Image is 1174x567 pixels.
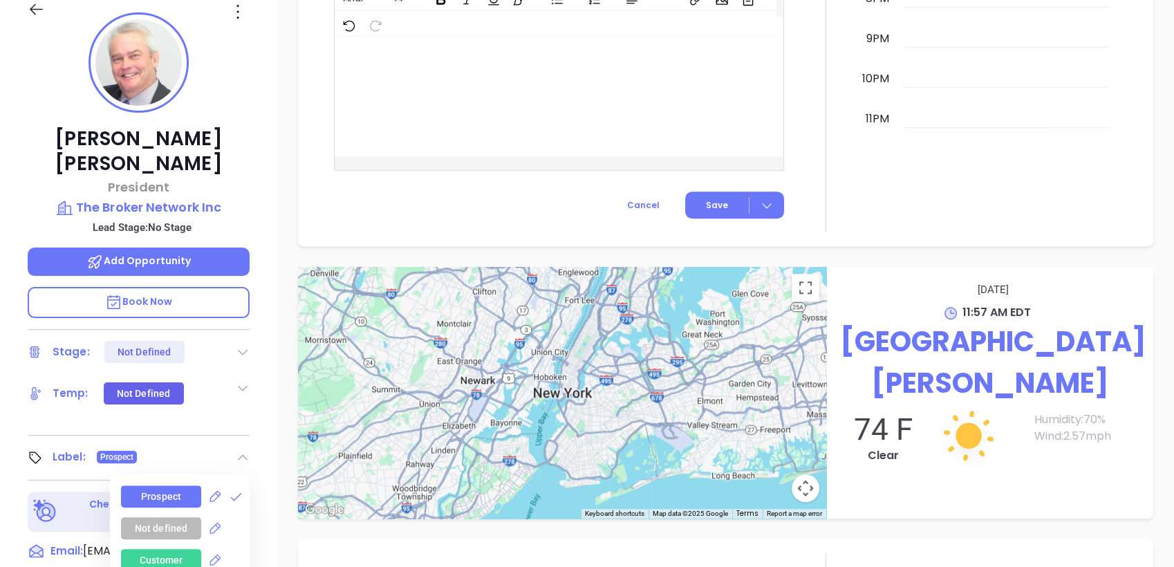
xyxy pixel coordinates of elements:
a: Open this area in Google Maps (opens a new window) [301,501,347,519]
button: Map camera controls [792,474,819,502]
span: Book Now [105,295,173,308]
div: 9pm [864,30,892,47]
span: Prospect [100,449,134,465]
div: 10pm [859,71,892,87]
p: Check for Binox AI Data Enrichment [59,497,240,526]
img: Ai-Enrich-DaqCidB-.svg [33,499,57,523]
button: Keyboard shortcuts [585,509,644,519]
div: Not Defined [117,382,170,405]
span: [EMAIL_ADDRESS][DOMAIN_NAME] [83,543,228,559]
span: Redo [362,12,386,35]
span: Map data ©2025 Google [653,510,728,517]
span: Cancel [627,199,660,211]
div: Not defined [135,517,187,539]
span: 11:57 AM EDT [962,304,1030,320]
div: Prospect [141,485,181,508]
a: The Broker Network Inc [28,198,250,217]
div: Not Defined [118,341,171,363]
a: Terms (opens in new tab) [736,508,758,519]
div: Temp: [53,383,88,404]
p: Lead Stage: No Stage [35,219,250,236]
button: Save [685,192,784,219]
span: Email: [50,543,83,561]
img: Google [301,501,347,519]
p: Clear [840,447,927,464]
span: Undo [335,12,360,35]
a: Report a map error [767,510,822,517]
img: Day [900,366,1038,505]
p: Humidity: 70 % [1034,411,1139,428]
span: Add Opportunity [86,254,192,268]
div: 11pm [863,111,892,127]
span: Save [706,199,728,212]
p: [PERSON_NAME] [PERSON_NAME] [28,127,250,176]
p: [GEOGRAPHIC_DATA][PERSON_NAME] [840,321,1139,404]
p: Wind: 2.57 mph [1034,428,1139,445]
div: Label: [53,447,86,467]
p: [DATE] [847,281,1139,299]
p: President [28,178,250,196]
p: 74 F [840,411,927,447]
div: Stage: [53,342,90,362]
button: Cancel [602,192,685,219]
img: profile-user [95,19,182,106]
button: Toggle fullscreen view [792,274,819,301]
